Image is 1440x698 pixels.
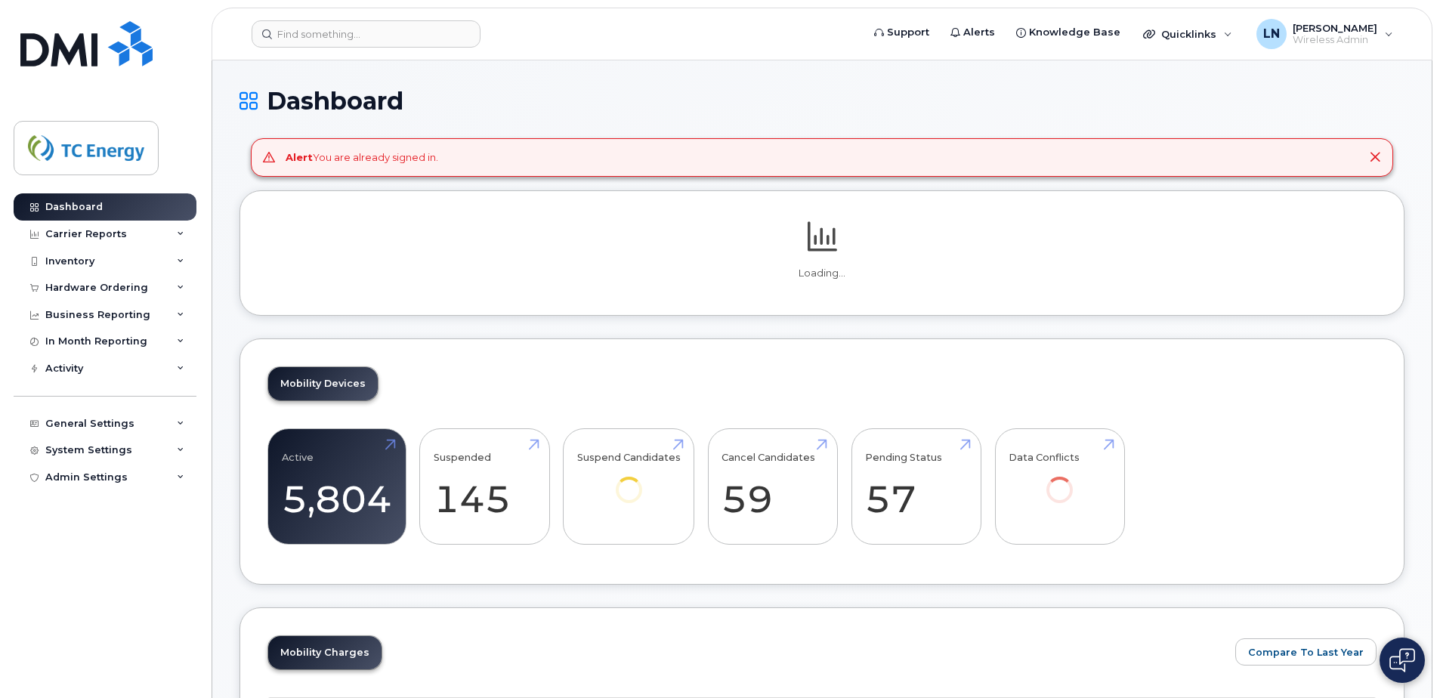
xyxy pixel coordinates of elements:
p: Loading... [267,267,1377,280]
a: Cancel Candidates 59 [722,437,824,536]
a: Data Conflicts [1009,437,1111,523]
a: Mobility Charges [268,636,382,669]
span: Compare To Last Year [1248,645,1364,659]
h1: Dashboard [239,88,1404,114]
a: Active 5,804 [282,437,392,536]
img: Open chat [1389,648,1415,672]
a: Mobility Devices [268,367,378,400]
a: Suspended 145 [434,437,536,536]
a: Pending Status 57 [865,437,967,536]
div: You are already signed in. [286,150,438,165]
button: Compare To Last Year [1235,638,1377,666]
strong: Alert [286,151,313,163]
a: Suspend Candidates [577,437,681,523]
